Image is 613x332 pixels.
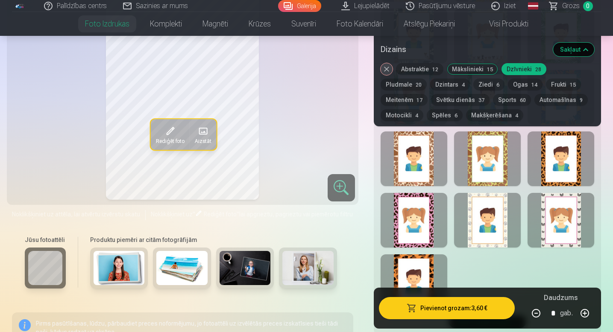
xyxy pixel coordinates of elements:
[238,12,281,36] a: Krūzes
[415,113,418,119] span: 4
[493,94,531,106] button: Sports60
[140,12,192,36] a: Komplekti
[75,12,140,36] a: Foto izdrukas
[478,97,484,103] span: 37
[465,12,539,36] a: Visi produkti
[502,63,546,75] button: Dzīvnieki28
[553,43,594,56] button: Sakļaut
[396,63,443,75] button: Abstraktie12
[583,1,593,11] span: 0
[281,12,326,36] a: Suvenīri
[379,297,515,319] button: Pievienot grozam:3,60 €
[192,12,238,36] a: Magnēti
[430,79,470,90] button: Dzintars4
[455,113,458,119] span: 6
[546,79,581,90] button: Frukti15
[432,67,438,73] span: 12
[193,211,195,218] span: "
[189,119,216,150] button: Aizstāt
[534,94,588,106] button: Automašīnas9
[381,79,427,90] button: Pludmale20
[12,210,140,218] span: Noklikšķiniet uz attēla, lai atvērtu izvērstu skatu
[416,97,422,103] span: 17
[239,211,353,218] span: lai apgrieztu, pagrieztu vai piemērotu filtru
[25,236,66,244] h6: Jūsu fotoattēli
[194,138,211,145] span: Aizstāt
[427,109,463,121] button: Spēles6
[535,67,541,73] span: 28
[515,113,518,119] span: 4
[487,67,493,73] span: 15
[544,293,578,303] h5: Daudzums
[462,82,465,88] span: 4
[562,1,580,11] span: Grozs
[531,82,537,88] span: 14
[416,82,422,88] span: 20
[381,94,428,106] button: Meitenēm17
[150,119,189,150] button: Rediģēt foto
[496,82,499,88] span: 6
[393,12,465,36] a: Atslēgu piekariņi
[381,109,423,121] button: Motocikli4
[204,211,237,218] span: Rediģēt foto
[381,44,547,55] h5: Dizains
[473,79,504,90] button: Ziedi6
[155,138,184,145] span: Rediģēt foto
[520,97,526,103] span: 60
[431,94,490,106] button: Svētku dienās37
[560,303,573,323] div: gab.
[151,211,193,218] span: Noklikšķiniet uz
[237,211,239,218] span: "
[570,82,576,88] span: 15
[15,3,25,9] img: /fa1
[466,109,523,121] button: Makšķerēšana4
[326,12,393,36] a: Foto kalendāri
[508,79,543,90] button: Ogas14
[580,97,583,103] span: 9
[447,63,498,75] button: Mākslinieki15
[87,236,340,244] h6: Produktu piemēri ar citām fotogrāfijām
